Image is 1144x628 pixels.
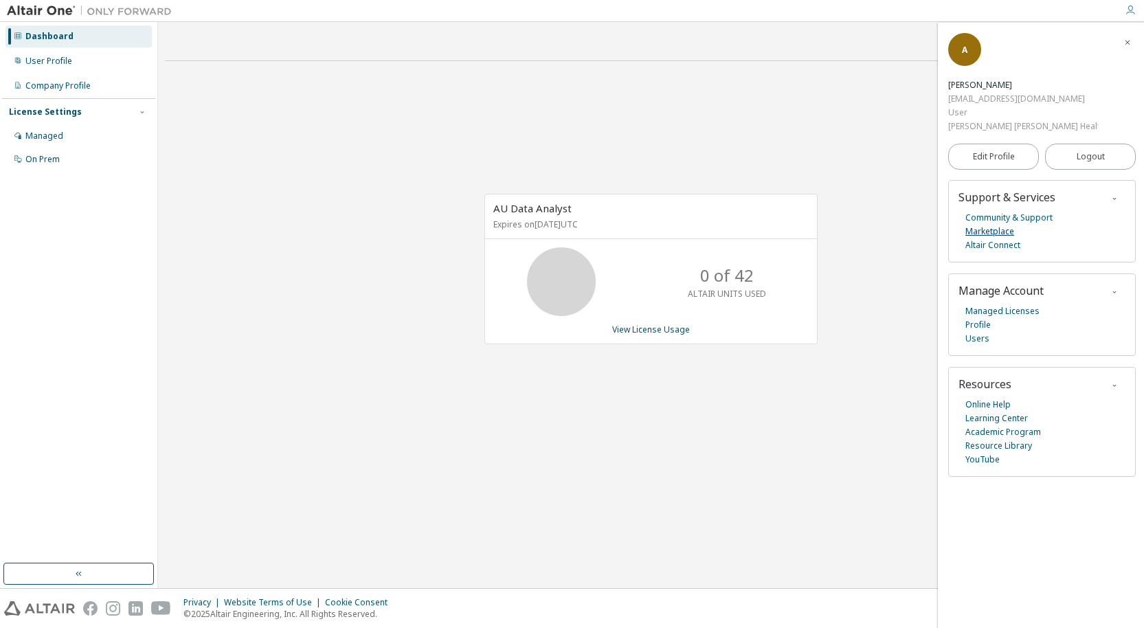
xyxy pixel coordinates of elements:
span: Logout [1077,150,1105,164]
div: License Settings [9,106,82,117]
p: ALTAIR UNITS USED [688,288,766,300]
span: Resources [958,377,1011,392]
div: Website Terms of Use [224,597,325,608]
a: Marketplace [965,225,1014,238]
a: Edit Profile [948,144,1039,170]
a: Online Help [965,398,1011,412]
span: Support & Services [958,190,1055,205]
div: [PERSON_NAME] [PERSON_NAME] Health System [948,120,1098,133]
div: Privacy [183,597,224,608]
img: altair_logo.svg [4,601,75,616]
a: Users [965,332,989,346]
div: Managed [25,131,63,142]
a: Resource Library [965,439,1032,453]
a: Altair Connect [965,238,1020,252]
p: Expires on [DATE] UTC [493,218,805,230]
a: View License Usage [612,324,690,335]
a: Academic Program [965,425,1041,439]
p: 0 of 42 [700,264,754,287]
div: [EMAIL_ADDRESS][DOMAIN_NAME] [948,92,1098,106]
div: Dashboard [25,31,74,42]
p: © 2025 Altair Engineering, Inc. All Rights Reserved. [183,608,396,620]
div: User Profile [25,56,72,67]
img: instagram.svg [106,601,120,616]
img: youtube.svg [151,601,171,616]
a: Learning Center [965,412,1028,425]
div: Company Profile [25,80,91,91]
div: Cookie Consent [325,597,396,608]
div: User [948,106,1098,120]
a: Community & Support [965,211,1053,225]
a: Profile [965,318,991,332]
img: Altair One [7,4,179,18]
span: A [962,44,967,56]
span: AU Data Analyst [493,201,572,215]
button: Logout [1045,144,1136,170]
div: On Prem [25,154,60,165]
img: facebook.svg [83,601,98,616]
a: Managed Licenses [965,304,1040,318]
span: Manage Account [958,283,1044,298]
a: YouTube [965,453,1000,467]
div: Aparna Pallavajjala [948,78,1098,92]
img: linkedin.svg [128,601,143,616]
span: Edit Profile [973,151,1015,162]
